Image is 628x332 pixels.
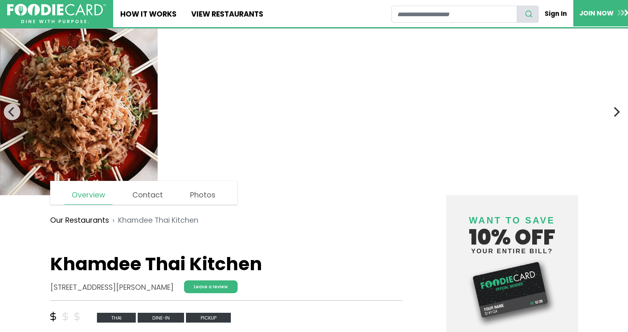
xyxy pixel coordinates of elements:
[608,104,624,120] button: Next
[517,6,539,23] button: search
[186,312,231,322] a: Pickup
[7,4,106,24] img: FoodieCard; Eat, Drink, Save, Donate
[186,313,231,323] span: Pickup
[453,248,571,254] small: your entire bill?
[50,253,403,275] h1: Khamdee Thai Kitchen
[4,104,20,120] button: Previous
[539,5,573,22] a: Sign In
[183,186,223,204] a: Photos
[138,312,186,322] a: Dine-in
[138,313,184,323] span: Dine-in
[392,6,517,23] input: restaurant search
[50,181,238,205] nav: page links
[97,312,138,322] a: Thai
[184,280,238,293] a: Leave a review
[97,313,136,323] span: Thai
[50,215,109,226] a: Our Restaurants
[50,282,174,293] address: [STREET_ADDRESS][PERSON_NAME]
[453,258,571,328] img: Foodie Card
[125,186,170,204] a: Contact
[109,215,198,226] li: Khamdee Thai Kitchen
[453,206,571,254] h4: 10% off
[64,186,112,205] a: Overview
[50,210,403,231] nav: breadcrumb
[469,215,555,225] span: Want to save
